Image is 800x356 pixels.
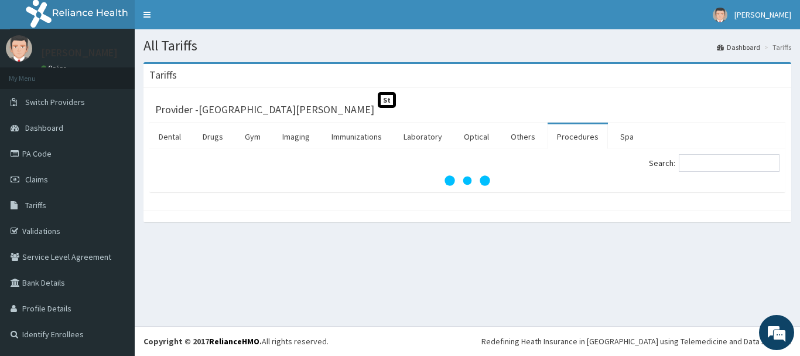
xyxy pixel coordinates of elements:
h1: All Tariffs [143,38,791,53]
span: Switch Providers [25,97,85,107]
a: Dental [149,124,190,149]
a: Immunizations [322,124,391,149]
img: d_794563401_company_1708531726252_794563401 [22,59,47,88]
div: Redefining Heath Insurance in [GEOGRAPHIC_DATA] using Telemedicine and Data Science! [481,335,791,347]
input: Search: [679,154,780,172]
h3: Provider - [GEOGRAPHIC_DATA][PERSON_NAME] [155,104,374,115]
a: Optical [454,124,498,149]
a: Others [501,124,545,149]
li: Tariffs [761,42,791,52]
strong: Copyright © 2017 . [143,336,262,347]
a: Spa [611,124,643,149]
textarea: Type your message and hit 'Enter' [6,234,223,275]
span: St [378,92,396,108]
div: Chat with us now [61,66,197,81]
a: Laboratory [394,124,452,149]
a: RelianceHMO [209,336,259,347]
span: Dashboard [25,123,63,133]
svg: audio-loading [444,157,491,204]
span: [PERSON_NAME] [734,9,791,20]
label: Search: [649,154,780,172]
img: User Image [713,8,727,22]
span: Tariffs [25,200,46,211]
a: Dashboard [717,42,760,52]
p: [PERSON_NAME] [41,48,118,58]
span: We're online! [68,104,162,223]
span: Claims [25,174,48,185]
a: Online [41,64,69,72]
a: Drugs [193,124,233,149]
a: Imaging [273,124,319,149]
footer: All rights reserved. [135,326,800,356]
img: User Image [6,35,32,62]
a: Gym [235,124,270,149]
div: Minimize live chat window [192,6,220,34]
h3: Tariffs [149,70,177,80]
a: Procedures [548,124,608,149]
